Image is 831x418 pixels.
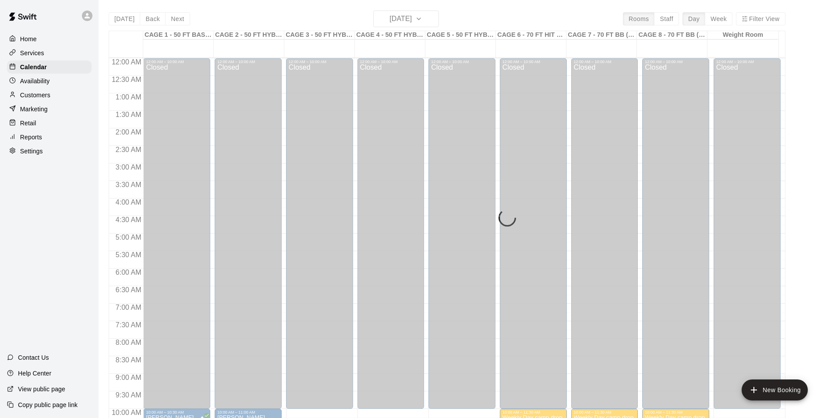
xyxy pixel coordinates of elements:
[502,410,564,414] div: 10:00 AM – 11:30 AM
[360,64,422,412] div: Closed
[217,410,279,414] div: 10:00 AM – 11:00 AM
[18,400,78,409] p: Copy public page link
[574,64,636,412] div: Closed
[500,58,567,409] div: 12:00 AM – 10:00 AM: Closed
[146,60,208,64] div: 12:00 AM – 10:00 AM
[146,410,208,414] div: 10:00 AM – 10:30 AM
[18,353,49,362] p: Contact Us
[110,409,144,416] span: 10:00 AM
[428,58,495,409] div: 12:00 AM – 10:00 AM: Closed
[18,369,51,378] p: Help Center
[574,410,636,414] div: 10:00 AM – 11:30 AM
[7,131,92,144] a: Reports
[7,74,92,88] a: Availability
[360,60,422,64] div: 12:00 AM – 10:00 AM
[566,31,637,39] div: CAGE 7 - 70 FT BB (w/ pitching mound)
[7,60,92,74] a: Calendar
[113,163,144,171] span: 3:00 AM
[113,304,144,311] span: 7:00 AM
[742,379,808,400] button: add
[113,216,144,223] span: 4:30 AM
[496,31,566,39] div: CAGE 6 - 70 FT HIT TRAX
[113,374,144,381] span: 9:00 AM
[113,251,144,259] span: 5:30 AM
[110,76,144,83] span: 12:30 AM
[113,339,144,346] span: 8:00 AM
[645,60,707,64] div: 12:00 AM – 10:00 AM
[574,60,636,64] div: 12:00 AM – 10:00 AM
[113,146,144,153] span: 2:30 AM
[113,128,144,136] span: 2:00 AM
[20,49,44,57] p: Services
[571,58,638,409] div: 12:00 AM – 10:00 AM: Closed
[217,60,279,64] div: 12:00 AM – 10:00 AM
[502,64,564,412] div: Closed
[20,119,36,128] p: Retail
[637,31,707,39] div: CAGE 8 - 70 FT BB (w/ pitching mound)
[143,58,210,409] div: 12:00 AM – 10:00 AM: Closed
[716,64,778,412] div: Closed
[7,103,92,116] a: Marketing
[214,31,284,39] div: CAGE 2 - 50 FT HYBRID BB/SB
[355,31,425,39] div: CAGE 4 - 50 FT HYBRID BB/SB
[714,58,781,409] div: 12:00 AM – 10:00 AM: Closed
[286,58,353,409] div: 12:00 AM – 10:00 AM: Closed
[20,133,42,142] p: Reports
[20,35,37,43] p: Home
[215,58,282,409] div: 12:00 AM – 10:00 AM: Closed
[113,181,144,188] span: 3:30 AM
[357,58,424,409] div: 12:00 AM – 10:00 AM: Closed
[20,147,43,156] p: Settings
[20,77,50,85] p: Availability
[110,58,144,66] span: 12:00 AM
[113,269,144,276] span: 6:00 AM
[289,60,350,64] div: 12:00 AM – 10:00 AM
[113,321,144,329] span: 7:30 AM
[7,145,92,158] a: Settings
[113,111,144,118] span: 1:30 AM
[7,117,92,130] a: Retail
[645,64,707,412] div: Closed
[431,60,493,64] div: 12:00 AM – 10:00 AM
[217,64,279,412] div: Closed
[143,31,214,39] div: CAGE 1 - 50 FT BASEBALL w/ Auto Feeder
[20,105,48,113] p: Marketing
[146,64,208,412] div: Closed
[707,31,778,39] div: Weight Room
[645,410,707,414] div: 10:00 AM – 11:30 AM
[7,32,92,46] a: Home
[7,46,92,60] a: Services
[20,91,50,99] p: Customers
[113,286,144,294] span: 6:30 AM
[18,385,65,393] p: View public page
[431,64,493,412] div: Closed
[113,198,144,206] span: 4:00 AM
[289,64,350,412] div: Closed
[113,93,144,101] span: 1:00 AM
[284,31,355,39] div: CAGE 3 - 50 FT HYBRID BB/SB
[113,391,144,399] span: 9:30 AM
[113,356,144,364] span: 8:30 AM
[502,60,564,64] div: 12:00 AM – 10:00 AM
[113,234,144,241] span: 5:00 AM
[7,89,92,102] a: Customers
[716,60,778,64] div: 12:00 AM – 10:00 AM
[642,58,709,409] div: 12:00 AM – 10:00 AM: Closed
[20,63,47,71] p: Calendar
[425,31,496,39] div: CAGE 5 - 50 FT HYBRID SB/BB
